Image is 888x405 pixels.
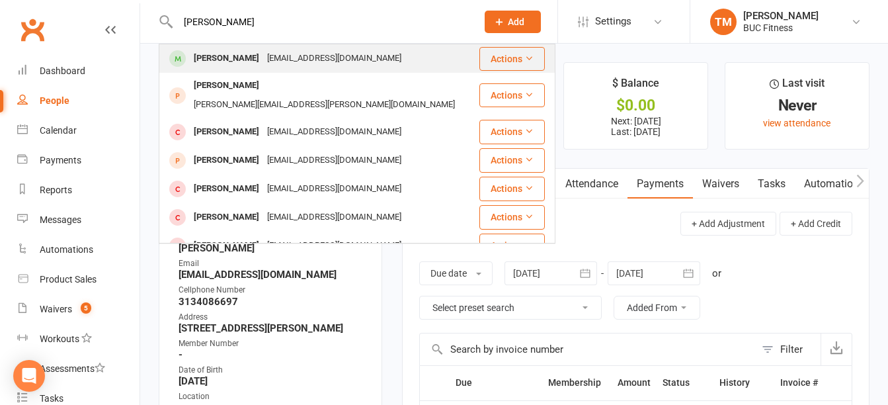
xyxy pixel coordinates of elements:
[748,169,795,199] a: Tasks
[755,334,821,365] button: Filter
[420,334,755,365] input: Search by invoice number
[17,86,140,116] a: People
[179,337,364,350] div: Member Number
[710,9,737,35] div: TM
[763,118,830,128] a: view attendance
[190,76,263,95] div: [PERSON_NAME]
[174,13,467,31] input: Search...
[190,208,263,227] div: [PERSON_NAME]
[179,296,364,308] strong: 3134086697
[780,341,803,357] div: Filter
[479,148,545,172] button: Actions
[190,49,263,68] div: [PERSON_NAME]
[179,284,364,296] div: Cellphone Number
[774,366,824,400] th: Invoice #
[40,393,63,404] div: Tasks
[479,205,545,229] button: Actions
[627,169,693,199] a: Payments
[81,302,91,314] span: 5
[450,366,542,400] th: Due
[40,95,69,106] div: People
[13,360,45,392] div: Open Intercom Messenger
[263,49,405,68] div: [EMAIL_ADDRESS][DOMAIN_NAME]
[179,390,364,403] div: Location
[40,66,85,76] div: Dashboard
[17,324,140,354] a: Workouts
[595,7,631,36] span: Settings
[179,349,364,361] strong: -
[680,212,776,236] button: + Add Adjustment
[190,151,263,170] div: [PERSON_NAME]
[17,235,140,265] a: Automations
[190,179,263,199] div: [PERSON_NAME]
[179,242,364,254] strong: [PERSON_NAME]
[576,116,696,137] p: Next: [DATE] Last: [DATE]
[743,22,819,34] div: BUC Fitness
[485,11,541,33] button: Add
[40,334,79,344] div: Workouts
[612,75,659,99] div: $ Balance
[17,175,140,205] a: Reports
[479,47,545,71] button: Actions
[17,205,140,235] a: Messages
[770,75,825,99] div: Last visit
[17,116,140,146] a: Calendar
[190,95,459,114] div: [PERSON_NAME][EMAIL_ADDRESS][PERSON_NAME][DOMAIN_NAME]
[263,208,405,227] div: [EMAIL_ADDRESS][DOMAIN_NAME]
[657,366,713,400] th: Status
[40,304,72,314] div: Waivers
[263,151,405,170] div: [EMAIL_ADDRESS][DOMAIN_NAME]
[508,17,524,27] span: Add
[179,375,364,387] strong: [DATE]
[479,234,545,257] button: Actions
[612,366,657,400] th: Amount
[179,364,364,377] div: Date of Birth
[263,122,405,142] div: [EMAIL_ADDRESS][DOMAIN_NAME]
[179,322,364,334] strong: [STREET_ADDRESS][PERSON_NAME]
[737,99,857,112] div: Never
[263,179,405,199] div: [EMAIL_ADDRESS][DOMAIN_NAME]
[40,214,81,225] div: Messages
[556,169,627,199] a: Attendance
[40,125,77,136] div: Calendar
[190,236,263,255] div: [PERSON_NAME]
[17,56,140,86] a: Dashboard
[614,296,700,320] button: Added From
[16,13,49,46] a: Clubworx
[712,265,721,281] div: or
[419,261,493,285] button: Due date
[17,354,140,384] a: Assessments
[179,257,364,270] div: Email
[17,294,140,324] a: Waivers 5
[179,269,364,281] strong: [EMAIL_ADDRESS][DOMAIN_NAME]
[693,169,748,199] a: Waivers
[780,212,852,236] button: + Add Credit
[179,311,364,324] div: Address
[479,83,545,107] button: Actions
[713,366,774,400] th: History
[40,274,97,285] div: Product Sales
[263,236,405,255] div: [EMAIL_ADDRESS][DOMAIN_NAME]
[576,99,696,112] div: $0.00
[542,366,612,400] th: Membership
[40,155,81,165] div: Payments
[479,177,545,201] button: Actions
[17,265,140,294] a: Product Sales
[40,244,93,255] div: Automations
[40,363,105,374] div: Assessments
[479,120,545,144] button: Actions
[190,122,263,142] div: [PERSON_NAME]
[795,169,873,199] a: Automations
[743,10,819,22] div: [PERSON_NAME]
[17,146,140,175] a: Payments
[40,185,72,195] div: Reports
